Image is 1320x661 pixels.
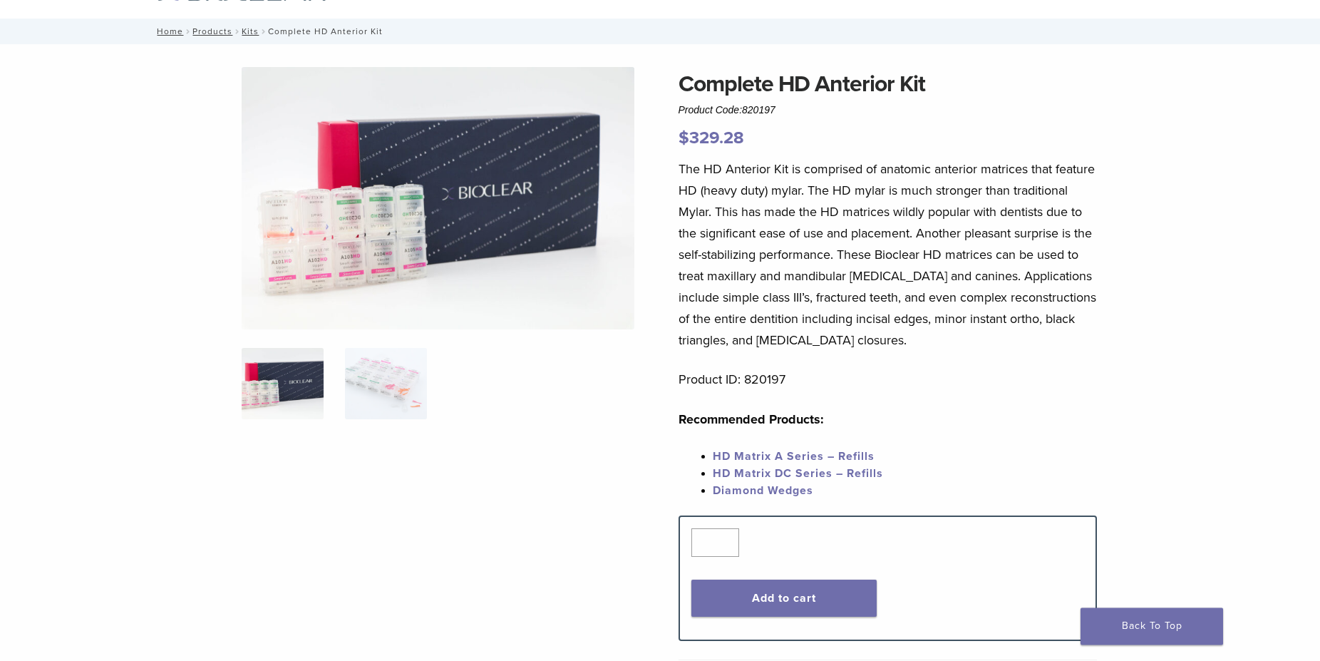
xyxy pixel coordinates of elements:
[242,26,259,36] a: Kits
[713,466,883,481] a: HD Matrix DC Series – Refills
[679,369,1098,390] p: Product ID: 820197
[242,67,635,329] img: IMG_8088 (1)
[691,580,877,617] button: Add to cart
[679,128,689,148] span: $
[679,104,775,116] span: Product Code:
[153,26,183,36] a: Home
[242,348,324,419] img: IMG_8088-1-324x324.jpg
[713,483,813,498] a: Diamond Wedges
[183,28,192,35] span: /
[232,28,242,35] span: /
[345,348,427,419] img: Complete HD Anterior Kit - Image 2
[742,104,775,116] span: 820197
[713,449,875,463] a: HD Matrix A Series – Refills
[679,158,1098,351] p: The HD Anterior Kit is comprised of anatomic anterior matrices that feature HD (heavy duty) mylar...
[679,67,1098,101] h1: Complete HD Anterior Kit
[147,19,1173,44] nav: Complete HD Anterior Kit
[259,28,268,35] span: /
[679,128,744,148] bdi: 329.28
[679,411,824,427] strong: Recommended Products:
[192,26,232,36] a: Products
[1081,608,1223,645] a: Back To Top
